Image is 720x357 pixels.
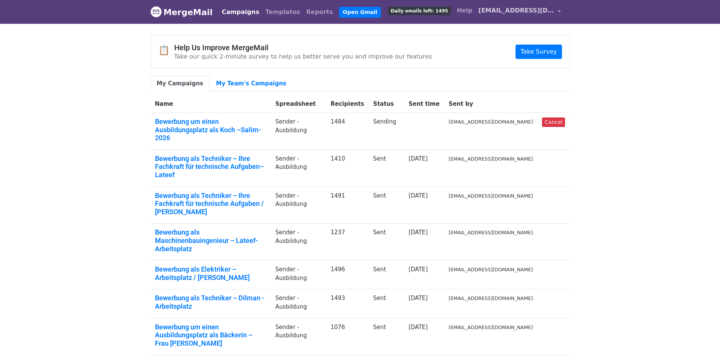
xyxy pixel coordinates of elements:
a: Campaigns [219,5,262,20]
a: Reports [303,5,336,20]
a: Open Gmail [339,7,381,18]
a: Cancel [542,117,565,127]
a: [DATE] [409,192,428,199]
a: Bewerbung um einen Ausbildungsplatz als Bäckerin – Frau [PERSON_NAME] [155,323,266,348]
a: Bewerbung als Elektriker – Arbeitsplatz / [PERSON_NAME] [155,265,266,281]
h4: Help Us Improve MergeMail [174,43,432,52]
td: Sending [369,113,404,150]
td: Sent [369,150,404,187]
a: Bewerbung um einen Ausbildungsplatz als Koch –Salim-2026 [155,117,266,142]
a: [DATE] [409,229,428,236]
td: 1410 [326,150,369,187]
span: 📋 [158,45,174,56]
td: Sent [369,289,404,318]
a: Bewerbung als Maschinenbauingenieur – Lateef-Arbeitsplatz [155,228,266,253]
small: [EMAIL_ADDRESS][DOMAIN_NAME] [449,230,533,235]
td: 1491 [326,187,369,224]
td: Sent [369,261,404,289]
th: Recipients [326,95,369,113]
th: Status [369,95,404,113]
p: Take our quick 2-minute survey to help us better serve you and improve our features [174,53,432,60]
td: Sender -Ausbildung [271,318,326,355]
small: [EMAIL_ADDRESS][DOMAIN_NAME] [449,156,533,162]
td: 1237 [326,224,369,261]
th: Sent time [404,95,444,113]
small: [EMAIL_ADDRESS][DOMAIN_NAME] [449,193,533,199]
td: Sender -Ausbildung [271,150,326,187]
small: [EMAIL_ADDRESS][DOMAIN_NAME] [449,119,533,125]
span: [EMAIL_ADDRESS][DOMAIN_NAME] [478,6,554,15]
a: [DATE] [409,266,428,273]
a: Bewerbung als Techniker – Dilman -Arbeitsplatz [155,294,266,310]
td: Sender -Ausbildung [271,113,326,150]
td: 1076 [326,318,369,355]
a: Help [454,3,475,18]
th: Sent by [444,95,537,113]
td: Sender -Ausbildung [271,187,326,224]
a: [DATE] [409,155,428,162]
a: [EMAIL_ADDRESS][DOMAIN_NAME] [475,3,564,21]
a: MergeMail [150,4,213,20]
small: [EMAIL_ADDRESS][DOMAIN_NAME] [449,295,533,301]
a: Bewerbung als Techniker – Ihre Fachkraft für technische Aufgaben / [PERSON_NAME] [155,192,266,216]
span: Daily emails left: 1495 [388,7,451,15]
iframe: Chat Widget [682,321,720,357]
td: Sent [369,318,404,355]
small: [EMAIL_ADDRESS][DOMAIN_NAME] [449,325,533,330]
a: [DATE] [409,324,428,331]
td: Sent [369,224,404,261]
a: Daily emails left: 1495 [385,3,454,18]
a: Templates [262,5,303,20]
a: [DATE] [409,295,428,301]
a: My Campaigns [150,76,210,91]
small: [EMAIL_ADDRESS][DOMAIN_NAME] [449,267,533,272]
td: 1493 [326,289,369,318]
th: Spreadsheet [271,95,326,113]
td: Sent [369,187,404,224]
td: Sender -Ausbildung [271,289,326,318]
img: MergeMail logo [150,6,162,17]
td: 1496 [326,261,369,289]
a: Take Survey [516,45,562,59]
td: Sender -Ausbildung [271,261,326,289]
td: 1484 [326,113,369,150]
td: Sender -Ausbildung [271,224,326,261]
a: My Team's Campaigns [210,76,293,91]
a: Bewerbung als Techniker – Ihre Fachkraft für technische Aufgaben– Lateef [155,155,266,179]
div: Chat-Widget [682,321,720,357]
th: Name [150,95,271,113]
